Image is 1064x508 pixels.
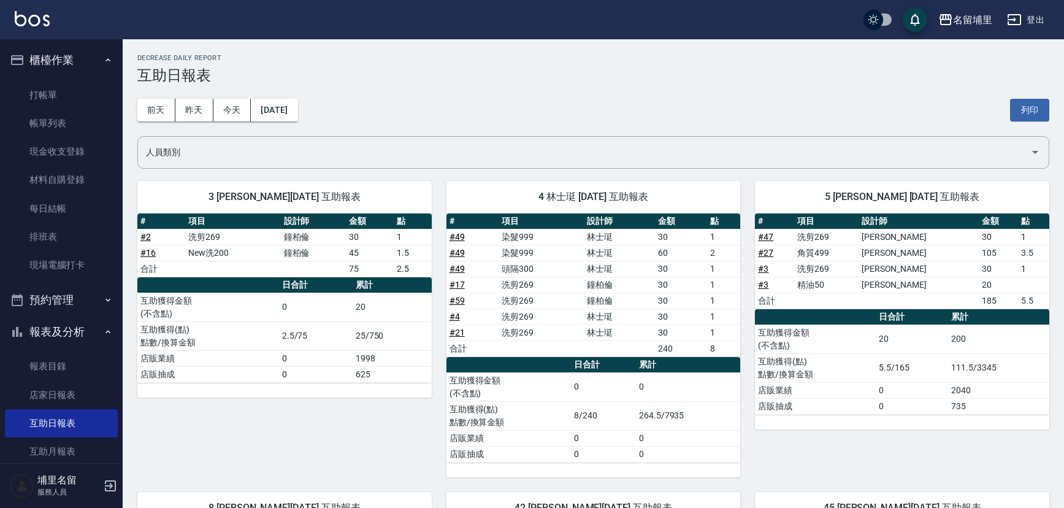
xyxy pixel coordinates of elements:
button: 今天 [213,99,251,121]
td: 互助獲得(點) 點數/換算金額 [446,401,571,430]
th: # [446,214,499,229]
td: 染髮999 [499,245,584,261]
button: save [903,7,927,32]
th: # [755,214,794,229]
a: #49 [450,232,465,242]
a: #47 [758,232,773,242]
td: 105 [979,245,1018,261]
th: 金額 [979,214,1018,229]
td: 0 [571,430,636,446]
td: 30 [655,325,707,341]
td: 30 [655,309,707,325]
th: 金額 [655,214,707,229]
td: 互助獲得金額 (不含點) [137,293,279,321]
td: 1 [707,261,740,277]
th: 設計師 [584,214,656,229]
td: 0 [876,398,948,414]
th: 日合計 [876,309,948,325]
td: 2.5/75 [279,321,353,350]
td: 互助獲得金額 (不含點) [446,372,571,401]
a: 現金收支登錄 [5,137,118,166]
td: 0 [636,430,740,446]
table: a dense table [446,214,741,357]
td: 25/750 [353,321,432,350]
a: #17 [450,280,465,290]
td: 30 [655,229,707,245]
button: 櫃檯作業 [5,44,118,76]
td: 店販業績 [755,382,876,398]
td: 1 [707,229,740,245]
td: 頭隔300 [499,261,584,277]
td: 1998 [353,350,432,366]
td: 1 [394,229,431,245]
a: 互助月報表 [5,437,118,466]
td: 0 [571,372,636,401]
a: 報表目錄 [5,352,118,380]
p: 服務人員 [37,487,100,498]
button: [DATE] [251,99,297,121]
td: 0 [571,446,636,462]
td: 0 [876,382,948,398]
a: #27 [758,248,773,258]
td: 鐘柏倫 [584,277,656,293]
td: 林士珽 [584,229,656,245]
td: 20 [353,293,432,321]
td: 5.5 [1018,293,1049,309]
img: Person [10,474,34,498]
td: 5.5/165 [876,353,948,382]
button: 前天 [137,99,175,121]
th: 點 [1018,214,1049,229]
td: 洗剪269 [499,277,584,293]
th: # [137,214,185,229]
td: 30 [655,277,707,293]
td: 鐘柏倫 [281,229,346,245]
td: 735 [948,398,1049,414]
h2: Decrease Daily Report [137,54,1049,62]
td: 互助獲得(點) 點數/換算金額 [755,353,876,382]
td: 精油50 [794,277,858,293]
td: 625 [353,366,432,382]
th: 設計師 [281,214,346,229]
a: #3 [758,264,768,274]
img: Logo [15,11,50,26]
div: 名留埔里 [953,12,992,28]
td: 20 [876,325,948,353]
td: 1.5 [394,245,431,261]
a: 排班表 [5,223,118,251]
a: #2 [140,232,151,242]
td: 60 [655,245,707,261]
button: 列印 [1010,99,1049,121]
td: 30 [346,229,394,245]
td: 店販抽成 [755,398,876,414]
td: 洗剪269 [185,229,281,245]
td: 2.5 [394,261,431,277]
td: 染髮999 [499,229,584,245]
td: 111.5/3345 [948,353,1049,382]
td: 8 [707,341,740,356]
td: [PERSON_NAME] [859,229,979,245]
a: #3 [758,280,768,290]
table: a dense table [446,357,741,463]
td: 合計 [446,341,499,356]
td: 合計 [137,261,185,277]
a: #4 [450,312,460,321]
a: 材料自購登錄 [5,166,118,194]
td: 0 [279,366,353,382]
td: 鐘柏倫 [584,293,656,309]
table: a dense table [137,214,432,277]
td: [PERSON_NAME] [859,261,979,277]
td: 2040 [948,382,1049,398]
td: 1 [707,293,740,309]
td: 0 [279,293,353,321]
a: 互助日報表 [5,409,118,437]
th: 項目 [185,214,281,229]
td: 林士珽 [584,309,656,325]
td: 75 [346,261,394,277]
td: 30 [979,261,1018,277]
a: 現場電腦打卡 [5,251,118,279]
td: 店販業績 [446,430,571,446]
td: 30 [979,229,1018,245]
td: [PERSON_NAME] [859,277,979,293]
td: 洗剪269 [499,293,584,309]
th: 日合計 [571,357,636,373]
